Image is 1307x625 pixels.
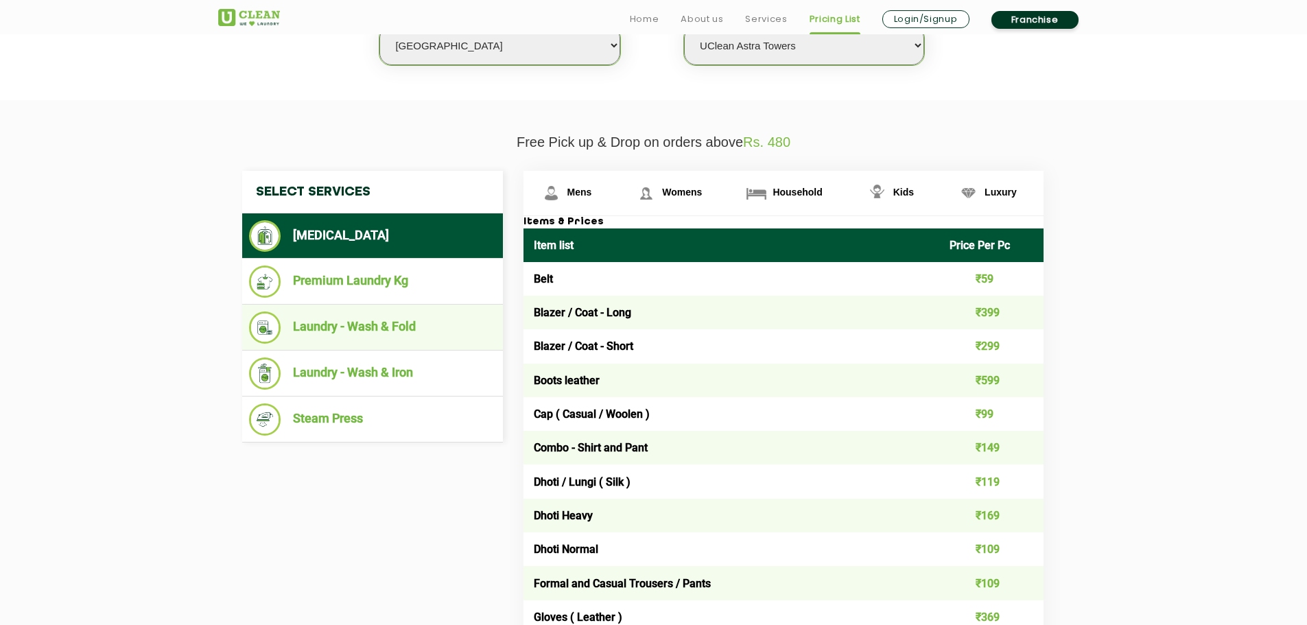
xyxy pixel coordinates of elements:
td: ₹59 [939,262,1044,296]
img: UClean Laundry and Dry Cleaning [218,9,280,26]
img: Laundry - Wash & Fold [249,311,281,344]
a: Pricing List [810,11,860,27]
img: Household [744,181,768,205]
td: ₹399 [939,296,1044,329]
td: Combo - Shirt and Pant [523,431,940,464]
img: Laundry - Wash & Iron [249,357,281,390]
span: Mens [567,187,592,198]
li: Laundry - Wash & Fold [249,311,496,344]
img: Kids [865,181,889,205]
td: Blazer / Coat - Short [523,329,940,363]
li: [MEDICAL_DATA] [249,220,496,252]
th: Price Per Pc [939,228,1044,262]
a: Home [630,11,659,27]
td: Dhoti Heavy [523,499,940,532]
li: Laundry - Wash & Iron [249,357,496,390]
span: Rs. 480 [743,134,790,150]
td: Cap ( Casual / Woolen ) [523,397,940,431]
td: Dhoti Normal [523,532,940,566]
h4: Select Services [242,171,503,213]
li: Premium Laundry Kg [249,266,496,298]
td: Blazer / Coat - Long [523,296,940,329]
span: Household [773,187,822,198]
h3: Items & Prices [523,216,1044,228]
td: ₹299 [939,329,1044,363]
span: Womens [662,187,702,198]
img: Womens [634,181,658,205]
td: ₹149 [939,431,1044,464]
td: ₹109 [939,566,1044,600]
li: Steam Press [249,403,496,436]
img: Mens [539,181,563,205]
th: Item list [523,228,940,262]
a: About us [681,11,723,27]
a: Franchise [991,11,1079,29]
td: ₹169 [939,499,1044,532]
a: Services [745,11,787,27]
td: Belt [523,262,940,296]
td: ₹119 [939,464,1044,498]
a: Login/Signup [882,10,969,28]
img: Luxury [956,181,980,205]
td: Boots leather [523,364,940,397]
img: Dry Cleaning [249,220,281,252]
td: ₹99 [939,397,1044,431]
td: Dhoti / Lungi ( Silk ) [523,464,940,498]
span: Kids [893,187,914,198]
td: Formal and Casual Trousers / Pants [523,566,940,600]
span: Luxury [985,187,1017,198]
td: ₹109 [939,532,1044,566]
img: Premium Laundry Kg [249,266,281,298]
img: Steam Press [249,403,281,436]
p: Free Pick up & Drop on orders above [218,134,1090,150]
td: ₹599 [939,364,1044,397]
